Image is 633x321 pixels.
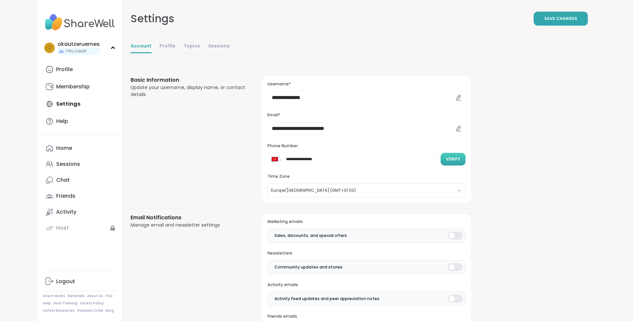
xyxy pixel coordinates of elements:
a: Home [43,140,117,156]
h3: Phone Number [267,143,465,149]
a: Sessions [208,40,230,53]
a: Activity [43,204,117,220]
span: Save Changes [544,16,577,22]
span: Sales, discounts, and special offers [274,233,347,239]
span: Community updates and stories [274,264,343,270]
div: Logout [56,278,75,285]
h3: Email Notifications [131,214,247,222]
a: Account [131,40,152,53]
h3: Friends emails [267,314,465,319]
img: ShareWell Nav Logo [43,11,117,34]
a: Safety Policy [80,301,104,306]
div: Settings [131,11,174,27]
div: Chat [56,176,70,184]
a: How It Works [43,294,65,298]
button: Save Changes [534,12,588,26]
a: Safety Resources [43,308,75,313]
div: Friends [56,192,75,200]
h3: Username* [267,81,465,87]
span: o [47,44,52,52]
a: Topics [183,40,200,53]
a: FAQ [106,294,113,298]
button: Verify [441,153,466,165]
div: Help [56,118,68,125]
a: Redeem Code [77,308,103,313]
a: Blog [106,308,114,313]
a: Host [43,220,117,236]
a: Chat [43,172,117,188]
div: Profile [56,66,73,73]
div: Home [56,145,72,152]
div: Manage email and newsletter settings [131,222,247,229]
h3: Basic Information [131,76,247,84]
a: Help [43,301,51,306]
div: Membership [56,83,90,90]
span: Verify [446,156,460,162]
a: About Us [87,294,103,298]
div: okautzeruernes [57,41,100,48]
div: Host [56,224,69,232]
a: Host Training [53,301,77,306]
span: Activity Feed updates and peer appreciation notes [274,296,379,302]
h3: Email* [267,112,465,118]
a: Friends [43,188,117,204]
div: Sessions [56,160,80,168]
a: Profile [159,40,175,53]
a: Sessions [43,156,117,172]
a: Profile [43,61,117,77]
h3: Newsletters [267,251,465,256]
a: Membership [43,79,117,95]
a: Referrals [68,294,84,298]
span: 1 Pro credit [65,49,86,54]
a: Help [43,113,117,129]
div: Activity [56,208,76,216]
h3: Time Zone [267,174,465,179]
a: Logout [43,273,117,289]
div: Update your username, display name, or contact details [131,84,247,98]
h3: Marketing emails [267,219,465,225]
h3: Activity emails [267,282,465,288]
